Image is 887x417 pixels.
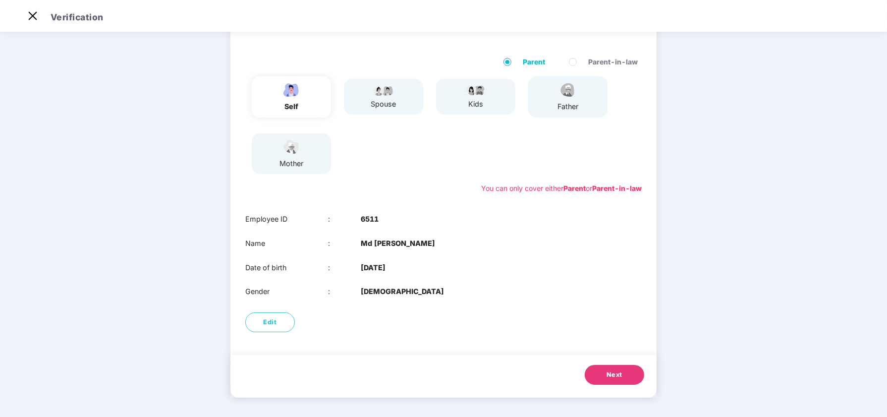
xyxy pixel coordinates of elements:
[592,184,642,192] b: Parent-in-law
[607,370,622,380] span: Next
[361,238,435,249] b: Md [PERSON_NAME]
[264,317,277,327] span: Edit
[279,81,304,99] img: svg+xml;base64,PHN2ZyBpZD0iRW1wbG95ZWVfbWFsZSIgeG1sbnM9Imh0dHA6Ly93d3cudzMub3JnLzIwMDAvc3ZnIiB3aW...
[245,312,295,332] button: Edit
[279,101,304,113] div: self
[555,101,580,113] div: father
[585,365,644,385] button: Next
[279,138,304,156] img: svg+xml;base64,PHN2ZyB4bWxucz0iaHR0cDovL3d3dy53My5vcmcvMjAwMC9zdmciIHdpZHRoPSI1NCIgaGVpZ2h0PSIzOC...
[245,286,328,298] div: Gender
[463,84,488,96] img: svg+xml;base64,PHN2ZyB4bWxucz0iaHR0cDovL3d3dy53My5vcmcvMjAwMC9zdmciIHdpZHRoPSI3OS4wMzciIGhlaWdodD...
[361,262,386,274] b: [DATE]
[245,214,328,225] div: Employee ID
[328,262,361,274] div: :
[328,286,361,298] div: :
[328,238,361,249] div: :
[371,84,396,96] img: svg+xml;base64,PHN2ZyB4bWxucz0iaHR0cDovL3d3dy53My5vcmcvMjAwMC9zdmciIHdpZHRoPSI5Ny44OTciIGhlaWdodD...
[371,99,396,110] div: spouse
[481,183,642,194] div: You can only cover either or
[361,286,444,298] b: [DEMOGRAPHIC_DATA]
[245,238,328,249] div: Name
[245,262,328,274] div: Date of birth
[328,214,361,225] div: :
[279,158,304,170] div: mother
[519,57,549,67] span: Parent
[361,214,379,225] b: 6511
[563,184,586,192] b: Parent
[555,81,580,99] img: svg+xml;base64,PHN2ZyBpZD0iRmF0aGVyX2ljb24iIHhtbG5zPSJodHRwOi8vd3d3LnczLm9yZy8yMDAwL3N2ZyIgeG1sbn...
[463,99,488,110] div: kids
[584,57,642,67] span: Parent-in-law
